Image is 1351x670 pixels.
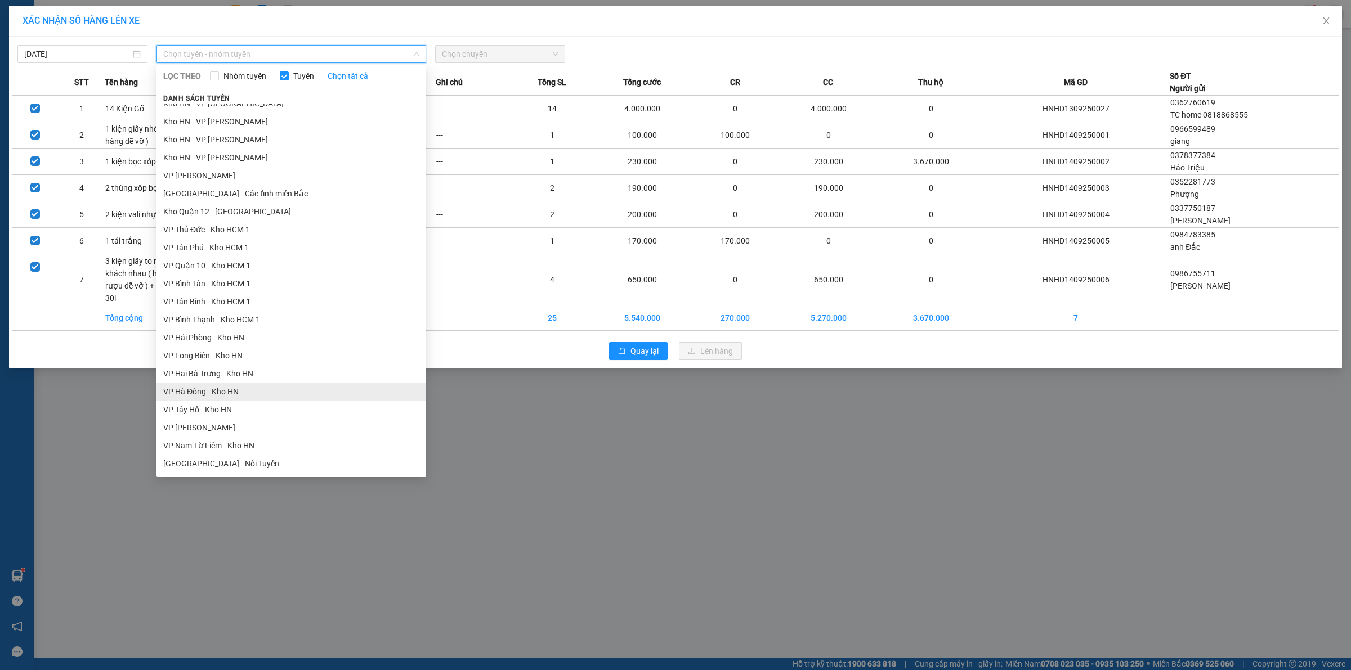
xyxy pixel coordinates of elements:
[880,305,982,331] td: 3.670.000
[1170,151,1215,160] span: 0378377384
[880,254,982,305] td: 0
[59,122,105,149] td: 2
[1170,110,1248,119] span: TC home 0818868555
[591,122,694,149] td: 100.000
[777,175,880,201] td: 190.000
[59,96,105,122] td: 1
[1170,137,1190,146] span: giang
[591,254,694,305] td: 650.000
[982,201,1170,228] td: HNHD1409250004
[59,254,105,305] td: 7
[591,149,694,175] td: 230.000
[630,345,659,357] span: Quay lại
[1170,98,1215,107] span: 0362760619
[982,254,1170,305] td: HNHD1409250006
[1170,70,1206,95] div: Số ĐT Người gửi
[982,175,1170,201] td: HNHD1409250003
[23,15,140,26] span: XÁC NHẬN SỐ HÀNG LÊN XE
[513,201,591,228] td: 2
[105,76,138,88] span: Tên hàng
[880,228,982,254] td: 0
[156,221,426,239] li: VP Thủ Đức - Kho HCM 1
[1170,204,1215,213] span: 0337750187
[777,305,880,331] td: 5.270.000
[694,175,777,201] td: 0
[1064,76,1088,88] span: Mã GD
[694,149,777,175] td: 0
[436,122,513,149] td: ---
[513,122,591,149] td: 1
[156,437,426,455] li: VP Nam Từ Liêm - Kho HN
[413,51,420,57] span: down
[156,383,426,401] li: VP Hà Đông - Kho HN
[42,16,253,29] strong: BIÊN NHẬN VẬN CHUYỂN BẢO AN EXPRESS
[880,122,982,149] td: 0
[156,365,426,383] li: VP Hai Bà Trưng - Kho HN
[591,201,694,228] td: 200.000
[69,44,230,87] span: [PHONE_NUMBER] - [DOMAIN_NAME]
[694,96,777,122] td: 0
[591,228,694,254] td: 170.000
[1170,190,1199,199] span: Phượng
[105,201,182,228] td: 2 kiện vali nhựa
[436,149,513,175] td: ---
[982,122,1170,149] td: HNHD1409250001
[59,201,105,228] td: 5
[156,455,426,473] li: [GEOGRAPHIC_DATA] - Nối Tuyến
[59,175,105,201] td: 4
[436,228,513,254] td: ---
[982,96,1170,122] td: HNHD1309250027
[156,131,426,149] li: Kho HN - VP [PERSON_NAME]
[163,46,419,62] span: Chọn tuyến - nhóm tuyến
[1170,230,1215,239] span: 0984783385
[156,239,426,257] li: VP Tân Phú - Kho HCM 1
[513,305,591,331] td: 25
[513,149,591,175] td: 1
[156,347,426,365] li: VP Long Biên - Kho HN
[1170,269,1215,278] span: 0986755711
[982,228,1170,254] td: HNHD1409250005
[156,149,426,167] li: Kho HN - VP [PERSON_NAME]
[591,96,694,122] td: 4.000.000
[694,305,777,331] td: 270.000
[105,96,182,122] td: 14 Kiện Gỗ
[1310,6,1342,37] button: Close
[880,201,982,228] td: 0
[156,275,426,293] li: VP Bình Tân - Kho HCM 1
[591,175,694,201] td: 190.000
[618,347,626,356] span: rollback
[777,149,880,175] td: 230.000
[74,76,89,88] span: STT
[442,46,558,62] span: Chọn chuyến
[156,257,426,275] li: VP Quận 10 - Kho HCM 1
[436,175,513,201] td: ---
[156,473,426,491] li: [GEOGRAPHIC_DATA] - [GEOGRAPHIC_DATA]
[982,305,1170,331] td: 7
[105,122,182,149] td: 1 kiện giấy nhỏ ( hàng dễ vỡ )
[1170,163,1205,172] span: Hảo Triệu
[1322,16,1331,25] span: close
[1170,124,1215,133] span: 0966599489
[289,70,319,82] span: Tuyến
[156,203,426,221] li: Kho Quận 12 - [GEOGRAPHIC_DATA]
[591,305,694,331] td: 5.540.000
[823,76,833,88] span: CC
[513,254,591,305] td: 4
[156,419,426,437] li: VP [PERSON_NAME]
[982,149,1170,175] td: HNHD1409250002
[436,201,513,228] td: ---
[156,401,426,419] li: VP Tây Hồ - Kho HN
[513,96,591,122] td: 14
[59,228,105,254] td: 6
[679,342,742,360] button: uploadLên hàng
[777,201,880,228] td: 200.000
[777,254,880,305] td: 650.000
[694,254,777,305] td: 0
[105,149,182,175] td: 1 kiện bọc xốp nổ
[1170,216,1231,225] span: [PERSON_NAME]
[880,149,982,175] td: 3.670.000
[694,201,777,228] td: 0
[436,76,463,88] span: Ghi chú
[1170,177,1215,186] span: 0352281773
[1170,281,1231,290] span: [PERSON_NAME]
